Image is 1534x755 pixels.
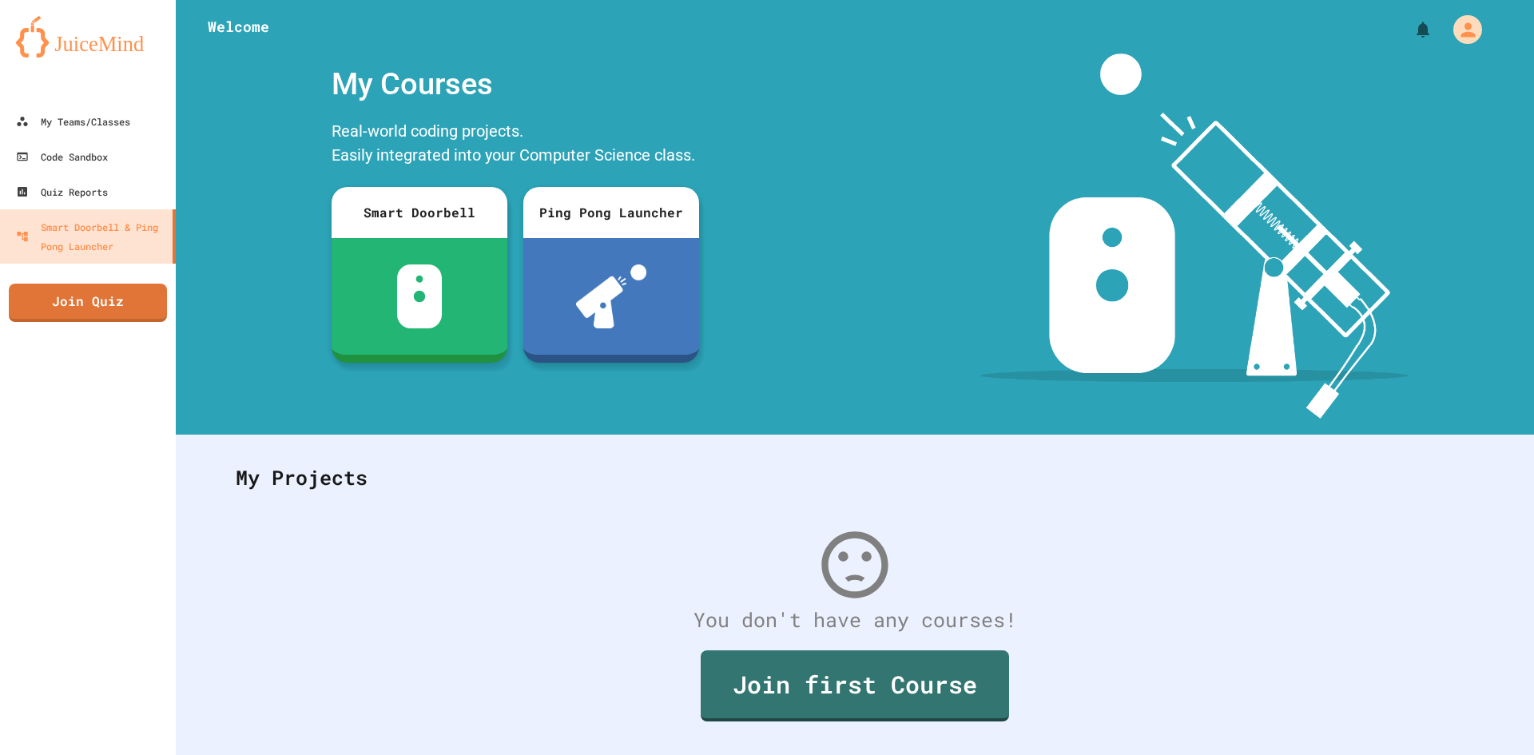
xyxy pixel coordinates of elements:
img: ppl-with-ball.png [576,264,647,328]
div: My Courses [324,54,707,115]
img: sdb-white.svg [397,264,443,328]
div: My Teams/Classes [16,112,130,131]
a: Join first Course [701,650,1009,721]
div: Real-world coding projects. Easily integrated into your Computer Science class. [324,115,707,175]
div: Smart Doorbell & Ping Pong Launcher [16,217,166,256]
div: You don't have any courses! [220,605,1490,635]
div: Quiz Reports [16,182,108,201]
a: Join Quiz [9,284,167,322]
div: Ping Pong Launcher [523,187,699,238]
iframe: chat widget [1401,622,1518,689]
div: My Projects [220,447,1490,509]
img: logo-orange.svg [16,16,160,58]
div: My Account [1437,11,1486,48]
iframe: chat widget [1467,691,1518,739]
img: banner-image-my-projects.png [980,54,1409,419]
div: Smart Doorbell [332,187,507,238]
div: Code Sandbox [16,147,108,166]
div: My Notifications [1384,16,1437,43]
